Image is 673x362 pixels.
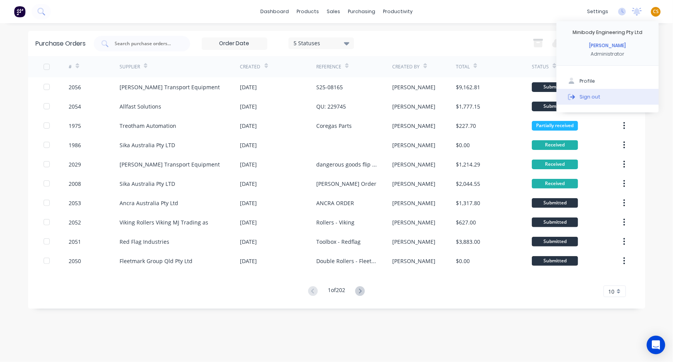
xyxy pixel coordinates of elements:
[392,238,435,246] div: [PERSON_NAME]
[392,199,435,207] div: [PERSON_NAME]
[557,89,659,104] button: Sign out
[456,141,470,149] div: $0.00
[14,6,25,17] img: Factory
[69,63,72,70] div: #
[69,257,81,265] div: 2050
[583,6,612,17] div: settings
[392,102,435,110] div: [PERSON_NAME]
[392,122,435,130] div: [PERSON_NAME]
[456,238,480,246] div: $3,883.00
[36,39,86,48] div: Purchase Orders
[456,257,470,265] div: $0.00
[69,122,81,130] div: 1975
[69,102,81,110] div: 2054
[323,6,344,17] div: sales
[69,180,81,188] div: 2008
[392,257,435,265] div: [PERSON_NAME]
[573,29,643,36] div: Minibody Engineering Pty Ltd
[532,198,578,208] div: Submitted
[456,218,476,226] div: $627.00
[240,199,257,207] div: [DATE]
[120,63,140,70] div: Supplier
[344,6,379,17] div: purchasing
[240,160,257,168] div: [DATE]
[120,83,220,91] div: [PERSON_NAME] Transport Equipment
[456,102,480,110] div: $1,777.15
[456,122,476,130] div: $227.70
[456,63,470,70] div: Total
[532,218,578,227] div: Submitted
[316,102,346,110] div: QU: 229745
[316,199,354,207] div: ANCRA ORDER
[316,122,352,130] div: Coregas Parts
[580,93,600,100] div: Sign out
[202,38,267,49] input: Order Date
[69,199,81,207] div: 2053
[392,180,435,188] div: [PERSON_NAME]
[316,160,377,168] div: dangerous goods flip book
[120,238,169,246] div: Red Flag Industries
[456,180,480,188] div: $2,044.55
[580,78,595,85] div: Profile
[532,63,549,70] div: Status
[392,83,435,91] div: [PERSON_NAME]
[591,51,624,58] div: Administrator
[532,102,578,111] div: Submitted
[557,73,659,89] button: Profile
[256,6,293,17] a: dashboard
[456,83,480,91] div: $9,162.81
[653,8,659,15] span: CS
[316,257,377,265] div: Double Rollers - Fleetmark
[532,121,578,131] div: Partially received
[316,83,343,91] div: S25-08165
[316,63,341,70] div: Reference
[120,122,176,130] div: Treotham Automation
[532,179,578,189] div: Received
[532,140,578,150] div: Received
[120,160,220,168] div: [PERSON_NAME] Transport Equipment
[69,160,81,168] div: 2029
[240,122,257,130] div: [DATE]
[379,6,417,17] div: productivity
[69,141,81,149] div: 1986
[609,287,615,296] span: 10
[240,257,257,265] div: [DATE]
[647,336,665,354] div: Open Intercom Messenger
[120,141,175,149] div: Sika Australia Pty LTD
[316,238,361,246] div: Toolbox - Redflag
[114,40,178,48] input: Search purchase orders...
[532,82,578,92] div: Submitted
[392,141,435,149] div: [PERSON_NAME]
[120,180,175,188] div: Sika Australia Pty LTD
[69,238,81,246] div: 2051
[589,42,626,49] div: [PERSON_NAME]
[456,160,480,168] div: $1,214.29
[532,256,578,266] div: Submitted
[392,218,435,226] div: [PERSON_NAME]
[240,218,257,226] div: [DATE]
[392,160,435,168] div: [PERSON_NAME]
[392,63,420,70] div: Created By
[532,237,578,246] div: Submitted
[316,180,376,188] div: [PERSON_NAME] Order
[69,218,81,226] div: 2052
[240,141,257,149] div: [DATE]
[120,199,178,207] div: Ancra Australia Pty Ltd
[120,218,208,226] div: Viking Rollers Viking MJ Trading as
[240,238,257,246] div: [DATE]
[293,6,323,17] div: products
[532,160,578,169] div: Received
[240,63,261,70] div: Created
[293,39,349,47] div: 5 Statuses
[120,257,192,265] div: Fleetmark Group Qld Pty Ltd
[240,83,257,91] div: [DATE]
[240,102,257,110] div: [DATE]
[316,218,354,226] div: Rollers - Viking
[456,199,480,207] div: $1,317.80
[120,102,161,110] div: Allfast Solutions
[328,286,345,297] div: 1 of 202
[69,83,81,91] div: 2056
[240,180,257,188] div: [DATE]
